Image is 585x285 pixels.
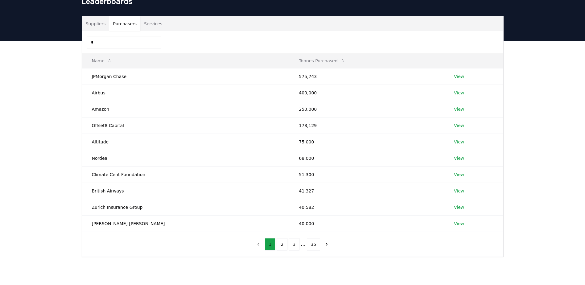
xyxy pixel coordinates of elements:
[301,241,305,248] li: ...
[82,215,289,232] td: [PERSON_NAME] [PERSON_NAME]
[109,16,140,31] button: Purchasers
[289,199,444,215] td: 40,582
[289,117,444,134] td: 178,129
[82,134,289,150] td: Altitude
[82,68,289,85] td: JPMorgan Chase
[289,183,444,199] td: 41,327
[82,183,289,199] td: British Airways
[87,55,117,67] button: Name
[289,238,299,250] button: 3
[289,68,444,85] td: 575,743
[454,90,464,96] a: View
[454,73,464,80] a: View
[82,85,289,101] td: Airbus
[289,166,444,183] td: 51,300
[454,106,464,112] a: View
[289,101,444,117] td: 250,000
[140,16,166,31] button: Services
[454,139,464,145] a: View
[82,16,109,31] button: Suppliers
[307,238,320,250] button: 35
[454,204,464,210] a: View
[454,188,464,194] a: View
[289,215,444,232] td: 40,000
[289,85,444,101] td: 400,000
[321,238,332,250] button: next page
[454,122,464,129] a: View
[82,117,289,134] td: Offset8 Capital
[82,150,289,166] td: Nordea
[277,238,287,250] button: 2
[289,150,444,166] td: 68,000
[82,199,289,215] td: Zurich Insurance Group
[294,55,350,67] button: Tonnes Purchased
[454,171,464,178] a: View
[454,155,464,161] a: View
[265,238,276,250] button: 1
[82,101,289,117] td: Amazon
[289,134,444,150] td: 75,000
[82,166,289,183] td: Climate Cent Foundation
[454,221,464,227] a: View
